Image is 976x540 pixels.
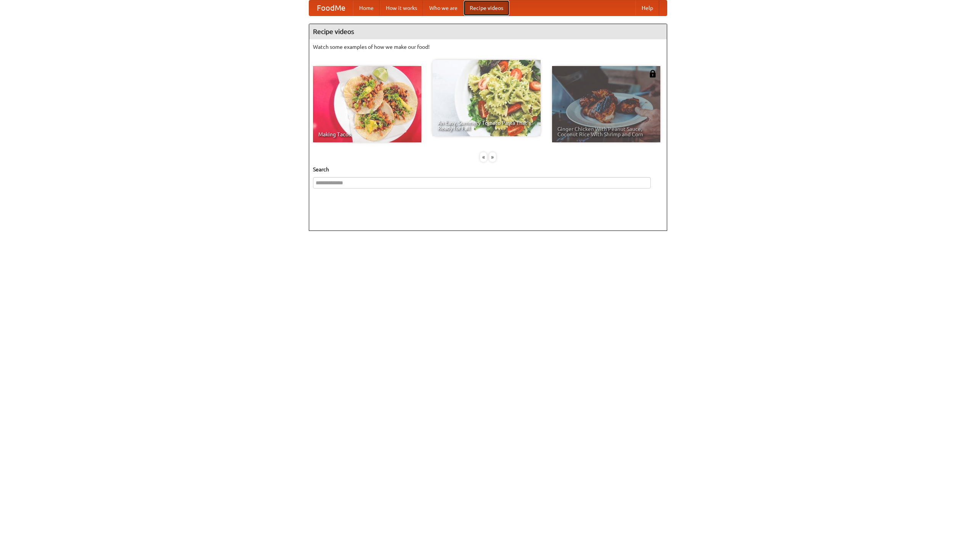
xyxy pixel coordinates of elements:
a: An Easy, Summery Tomato Pasta That's Ready for Fall [432,60,541,136]
div: « [480,152,487,162]
a: Help [636,0,659,16]
a: Who we are [423,0,464,16]
a: Home [353,0,380,16]
a: Recipe videos [464,0,509,16]
h4: Recipe videos [309,24,667,39]
h5: Search [313,166,663,173]
img: 483408.png [649,70,657,77]
a: How it works [380,0,423,16]
span: Making Tacos [318,132,416,137]
span: An Easy, Summery Tomato Pasta That's Ready for Fall [438,120,535,131]
p: Watch some examples of how we make our food! [313,43,663,51]
a: Making Tacos [313,66,421,142]
a: FoodMe [309,0,353,16]
div: » [489,152,496,162]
